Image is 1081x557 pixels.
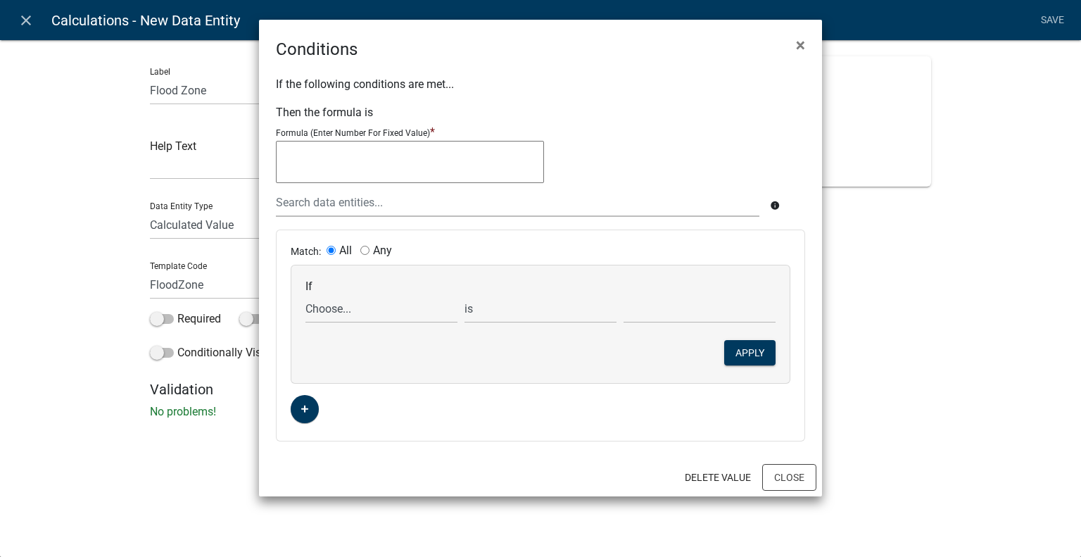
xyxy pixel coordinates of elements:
[785,25,816,65] button: Close
[305,281,312,292] label: If
[770,201,780,211] i: info
[373,245,392,256] label: Any
[276,188,759,217] input: Search data entities...
[291,246,327,257] span: Match:
[724,340,776,365] button: Apply
[674,465,762,490] button: Delete Value
[276,37,358,62] h4: Conditions
[762,464,816,491] button: Close
[276,76,805,93] p: If the following conditions are met...
[796,35,805,55] span: ×
[276,128,430,138] p: Formula (Enter Number For Fixed Value)
[276,107,373,118] label: Then the formula is
[339,245,352,256] label: All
